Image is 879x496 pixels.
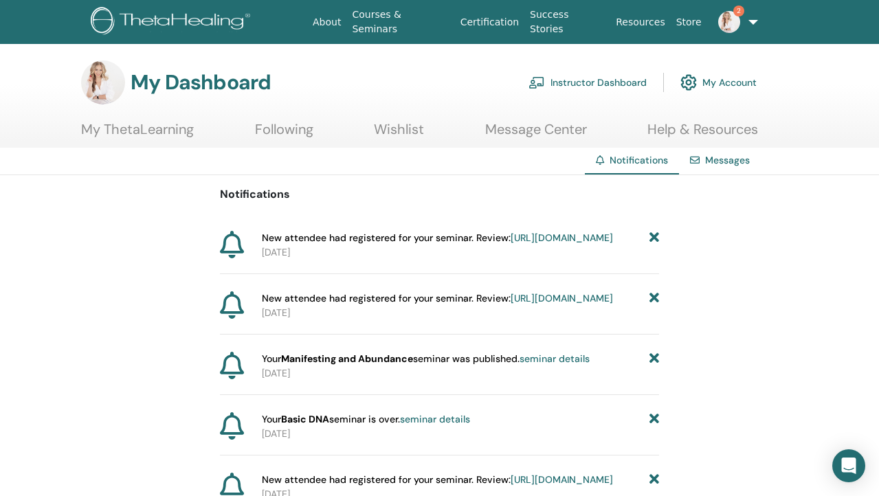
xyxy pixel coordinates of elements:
[680,67,757,98] a: My Account
[528,67,647,98] a: Instructor Dashboard
[262,245,659,260] p: [DATE]
[262,427,659,441] p: [DATE]
[81,60,125,104] img: default.jpg
[511,232,613,244] a: [URL][DOMAIN_NAME]
[81,121,194,148] a: My ThetaLearning
[281,413,329,425] strong: Basic DNA
[262,352,590,366] span: Your seminar was published.
[220,186,660,203] p: Notifications
[610,10,671,35] a: Resources
[832,449,865,482] div: Open Intercom Messenger
[400,413,470,425] a: seminar details
[705,154,750,166] a: Messages
[307,10,346,35] a: About
[524,2,610,42] a: Success Stories
[131,70,271,95] h3: My Dashboard
[262,291,613,306] span: New attendee had registered for your seminar. Review:
[455,10,524,35] a: Certification
[262,231,613,245] span: New attendee had registered for your seminar. Review:
[485,121,587,148] a: Message Center
[671,10,707,35] a: Store
[374,121,424,148] a: Wishlist
[262,412,470,427] span: Your seminar is over.
[281,352,413,365] strong: Manifesting and Abundance
[346,2,454,42] a: Courses & Seminars
[718,11,740,33] img: default.jpg
[262,473,613,487] span: New attendee had registered for your seminar. Review:
[91,7,255,38] img: logo.png
[262,306,659,320] p: [DATE]
[520,352,590,365] a: seminar details
[255,121,313,148] a: Following
[680,71,697,94] img: cog.svg
[733,5,744,16] span: 2
[528,76,545,89] img: chalkboard-teacher.svg
[511,473,613,486] a: [URL][DOMAIN_NAME]
[647,121,758,148] a: Help & Resources
[610,154,668,166] span: Notifications
[511,292,613,304] a: [URL][DOMAIN_NAME]
[262,366,659,381] p: [DATE]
